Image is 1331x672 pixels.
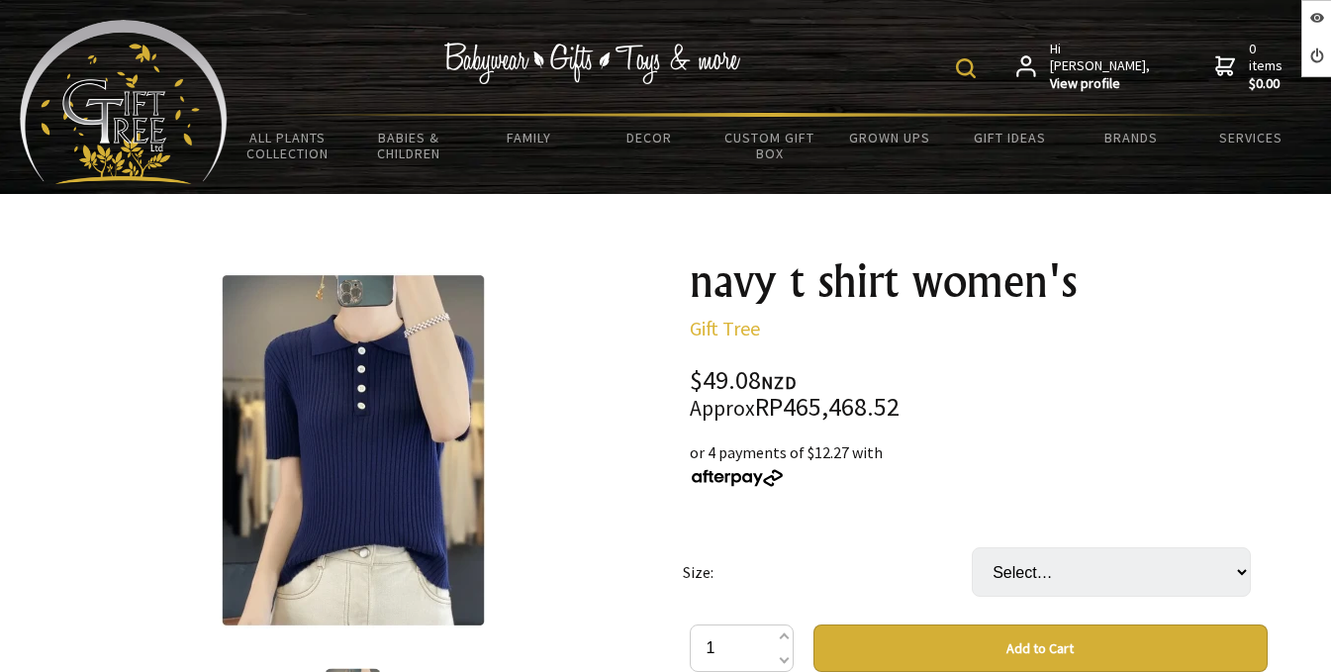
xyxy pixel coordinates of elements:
div: $49.08 RP465,468.52 [690,368,1268,421]
a: Grown Ups [829,117,950,158]
img: Afterpay [690,469,785,487]
h1: navy t shirt women's [690,257,1268,305]
strong: View profile [1050,75,1152,93]
span: NZD [761,371,797,394]
img: Babyware - Gifts - Toys and more... [20,20,228,184]
a: Services [1190,117,1311,158]
img: navy t shirt women's [220,272,487,628]
button: Add to Cart [813,624,1268,672]
a: Custom Gift Box [710,117,830,174]
div: or 4 payments of $12.27 with [690,440,1268,488]
a: Brands [1071,117,1191,158]
span: 0 items [1249,40,1286,93]
a: Gift Ideas [950,117,1071,158]
a: Decor [589,117,710,158]
td: Size: [683,520,972,624]
img: Babywear - Gifts - Toys & more [443,43,740,84]
strong: $0.00 [1249,75,1286,93]
span: Hi [PERSON_NAME], [1050,41,1152,93]
a: Babies & Children [348,117,469,174]
a: 0 items$0.00 [1215,41,1286,93]
a: Family [468,117,589,158]
a: Gift Tree [690,316,760,340]
a: Hi [PERSON_NAME],View profile [1016,41,1152,93]
img: product search [956,58,976,78]
a: All Plants Collection [228,117,348,174]
small: Approx [690,395,755,422]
